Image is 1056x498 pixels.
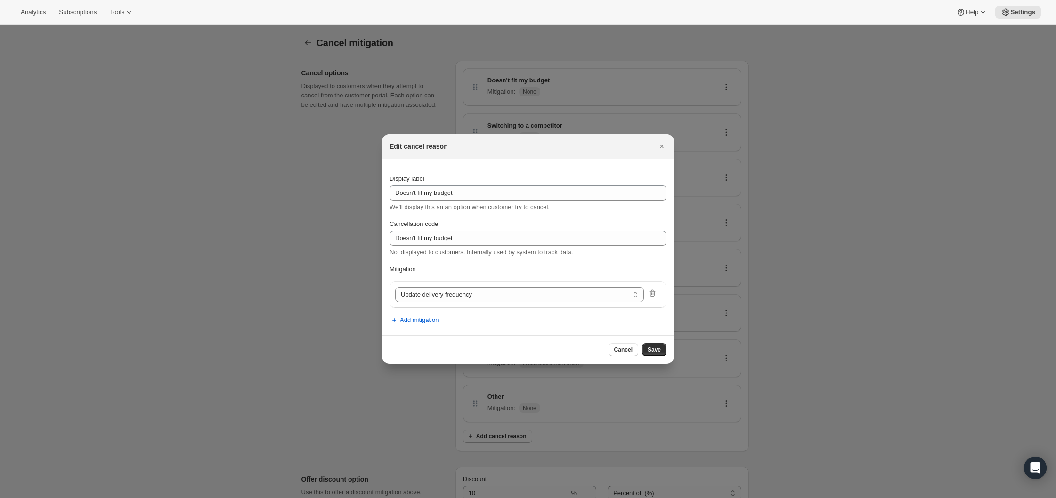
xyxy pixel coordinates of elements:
[390,175,424,182] span: Display label
[21,8,46,16] span: Analytics
[642,343,666,356] button: Save
[110,8,124,16] span: Tools
[390,265,666,274] p: Mitigation
[614,346,633,353] span: Cancel
[53,6,102,19] button: Subscriptions
[966,8,978,16] span: Help
[384,313,444,328] button: Add mitigation
[15,6,51,19] button: Analytics
[390,142,448,151] h2: Edit cancel reason
[995,6,1041,19] button: Settings
[400,315,439,325] span: Add mitigation
[1010,8,1035,16] span: Settings
[609,343,638,356] button: Cancel
[390,249,573,256] span: Not displayed to customers. Internally used by system to track data.
[655,140,668,153] button: Close
[1024,457,1047,479] div: Open Intercom Messenger
[390,220,438,227] span: Cancellation code
[648,346,661,353] span: Save
[390,203,550,210] span: We’ll display this an an option when customer try to cancel.
[59,8,97,16] span: Subscriptions
[104,6,139,19] button: Tools
[950,6,993,19] button: Help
